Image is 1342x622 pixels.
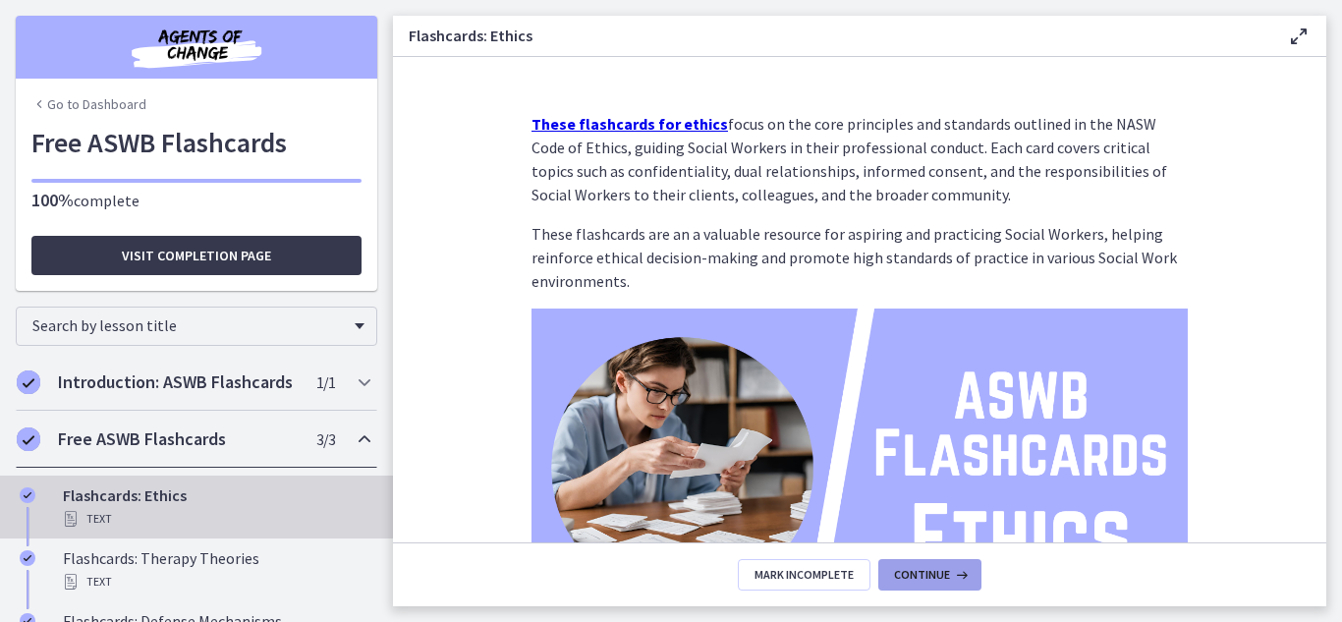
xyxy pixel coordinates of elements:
[63,507,369,531] div: Text
[531,112,1188,206] p: focus on the core principles and standards outlined in the NASW Code of Ethics, guiding Social Wo...
[122,244,271,267] span: Visit completion page
[31,189,74,211] span: 100%
[17,427,40,451] i: Completed
[32,315,345,335] span: Search by lesson title
[531,222,1188,293] p: These flashcards are an a valuable resource for aspiring and practicing Social Workers, helping r...
[58,370,298,394] h2: Introduction: ASWB Flashcards
[738,559,870,591] button: Mark Incomplete
[409,24,1256,47] h3: Flashcards: Ethics
[63,483,369,531] div: Flashcards: Ethics
[316,427,335,451] span: 3 / 3
[17,370,40,394] i: Completed
[755,567,854,583] span: Mark Incomplete
[20,487,35,503] i: Completed
[31,122,362,163] h1: Free ASWB Flashcards
[16,307,377,346] div: Search by lesson title
[63,570,369,594] div: Text
[878,559,981,591] button: Continue
[316,370,335,394] span: 1 / 1
[20,550,35,566] i: Completed
[58,427,298,451] h2: Free ASWB Flashcards
[894,567,950,583] span: Continue
[79,24,314,71] img: Agents of Change
[31,94,146,114] a: Go to Dashboard
[31,236,362,275] button: Visit completion page
[531,114,728,134] a: These flashcards for ethics
[31,189,362,212] p: complete
[63,546,369,594] div: Flashcards: Therapy Theories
